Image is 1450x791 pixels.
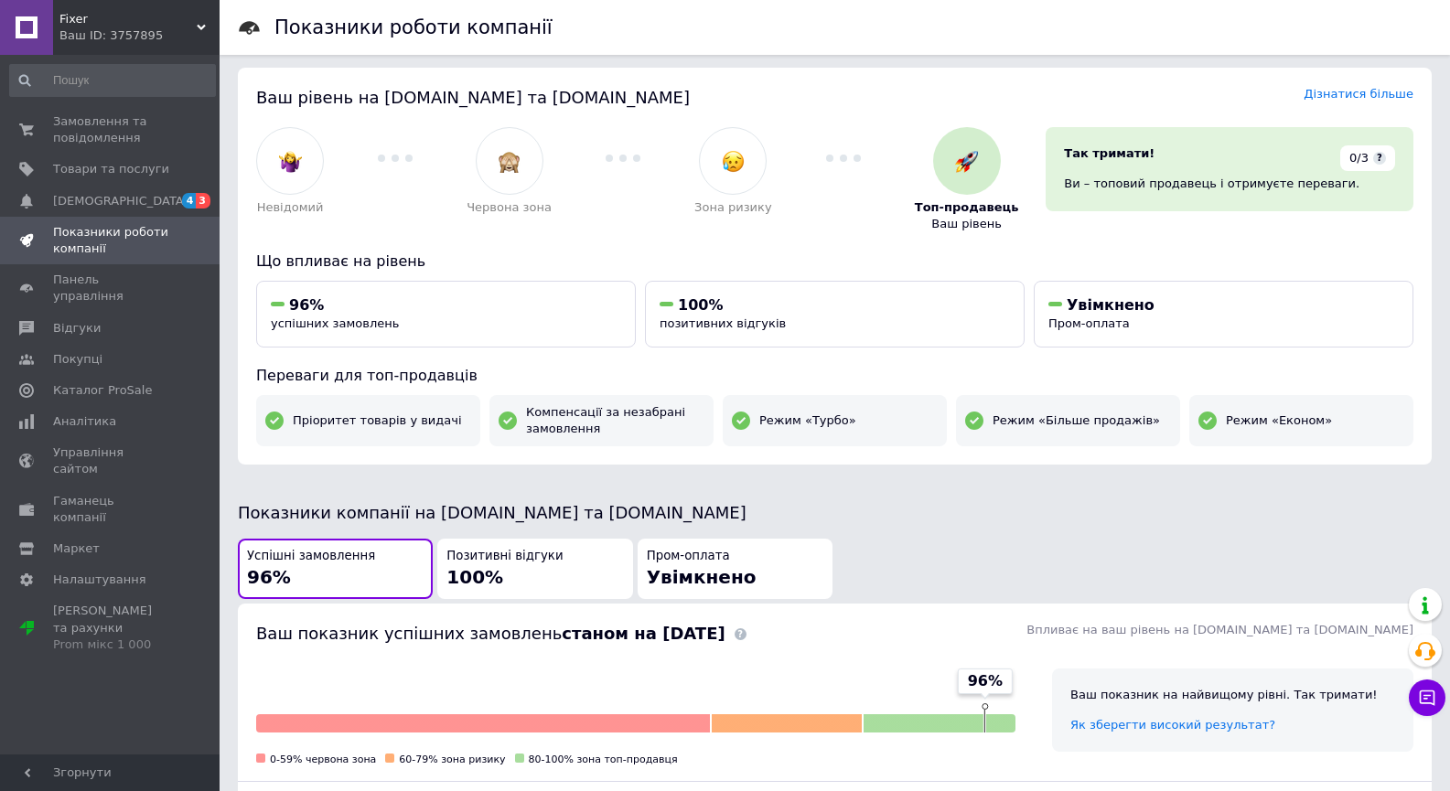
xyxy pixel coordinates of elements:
input: Пошук [9,64,216,97]
b: станом на [DATE] [562,624,725,643]
span: 0-59% червона зона [270,754,376,765]
button: Позитивні відгуки100% [437,539,632,600]
span: Компенсації за незабрані замовлення [526,404,704,437]
span: 80-100% зона топ-продавця [529,754,678,765]
span: 60-79% зона ризику [399,754,505,765]
span: 96% [289,296,324,314]
span: Увімкнено [1067,296,1155,314]
span: Панель управління [53,272,169,305]
span: Переваги для топ-продавців [256,367,478,384]
span: Невідомий [257,199,324,216]
span: Показники роботи компанії [53,224,169,257]
span: Режим «Економ» [1226,412,1332,429]
span: Каталог ProSale [53,382,152,399]
span: Червона зона [467,199,552,216]
span: Режим «Турбо» [759,412,856,429]
img: :woman-shrugging: [279,150,302,173]
div: Ваш показник на найвищому рівні. Так тримати! [1070,687,1395,703]
div: 0/3 [1340,145,1395,171]
span: 96% [247,566,291,588]
span: Пром-оплата [1048,316,1130,330]
span: Відгуки [53,320,101,337]
span: Впливає на ваш рівень на [DOMAIN_NAME] та [DOMAIN_NAME] [1026,623,1413,636]
button: Пром-оплатаУвімкнено [638,539,832,600]
span: Увімкнено [647,566,757,588]
span: Товари та послуги [53,161,169,177]
span: 100% [446,566,503,588]
button: 100%позитивних відгуків [645,281,1025,347]
img: :disappointed_relieved: [722,150,745,173]
img: :rocket: [955,150,978,173]
div: Ви – топовий продавець і отримуєте переваги. [1064,176,1395,192]
span: Fixer [59,11,197,27]
span: Ваш рівень на [DOMAIN_NAME] та [DOMAIN_NAME] [256,88,690,107]
span: Пром-оплата [647,548,730,565]
span: 3 [196,193,210,208]
span: Успішні замовлення [247,548,375,565]
span: Покупці [53,351,102,368]
span: ? [1373,152,1386,165]
span: Аналітика [53,413,116,430]
span: Налаштування [53,572,146,588]
button: Чат з покупцем [1409,679,1445,716]
span: Маркет [53,540,100,557]
span: Топ-продавець [915,199,1019,216]
img: :see_no_evil: [498,150,521,173]
span: Зона ризику [694,199,772,216]
span: 4 [182,193,197,208]
span: Режим «Більше продажів» [993,412,1160,429]
div: Prom мікс 1 000 [53,636,169,653]
h1: Показники роботи компанії [274,16,553,38]
a: Дізнатися більше [1304,87,1413,101]
button: УвімкненоПром-оплата [1034,281,1413,347]
span: Управління сайтом [53,444,169,477]
span: Так тримати! [1064,146,1155,160]
a: Як зберегти високий результат? [1070,718,1275,732]
span: Позитивні відгуки [446,548,563,565]
span: успішних замовлень [271,316,399,330]
div: Ваш ID: 3757895 [59,27,220,44]
span: Пріоритет товарів у видачі [293,412,462,429]
span: позитивних відгуків [660,316,786,330]
span: Ваш показник успішних замовлень [256,624,725,643]
span: [DEMOGRAPHIC_DATA] [53,193,188,209]
span: [PERSON_NAME] та рахунки [53,603,169,653]
span: Замовлення та повідомлення [53,113,169,146]
span: Ваш рівень [931,216,1002,232]
span: 96% [968,671,1003,691]
button: 96%успішних замовлень [256,281,636,347]
span: Показники компанії на [DOMAIN_NAME] та [DOMAIN_NAME] [238,503,746,522]
span: Що впливає на рівень [256,252,425,270]
span: Гаманець компанії [53,493,169,526]
button: Успішні замовлення96% [238,539,433,600]
span: 100% [678,296,723,314]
